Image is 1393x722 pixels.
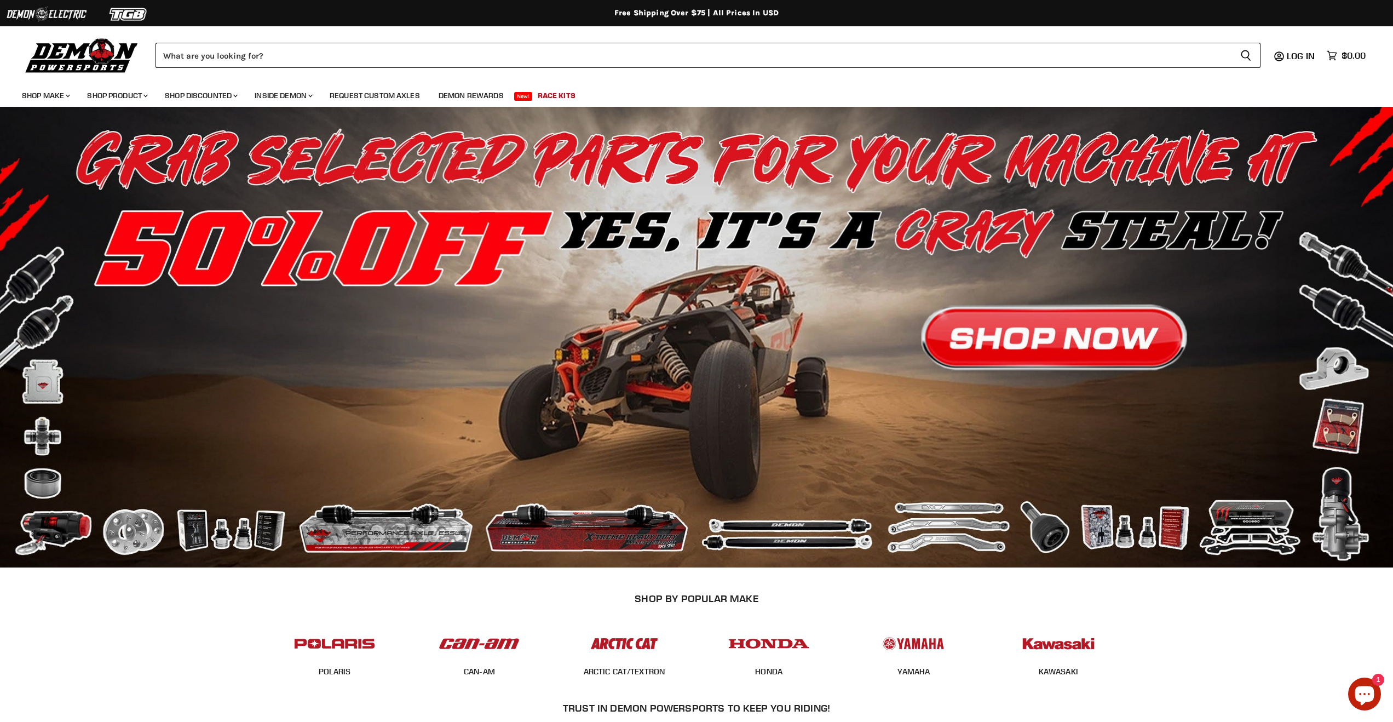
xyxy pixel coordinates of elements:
a: Race Kits [529,84,584,107]
a: $0.00 [1321,48,1371,64]
img: Demon Powersports [22,36,142,75]
a: KAWASAKI [1039,667,1078,677]
img: POPULAR_MAKE_logo_1_adc20308-ab24-48c4-9fac-e3c1a623d575.jpg [436,627,522,661]
h2: SHOP BY POPULAR MAKE [272,593,1121,604]
span: POLARIS [319,667,350,678]
a: CAN-AM [464,667,495,677]
a: POLARIS [319,667,350,677]
a: Inside Demon [246,84,319,107]
span: Log in [1287,50,1315,61]
span: YAMAHA [897,667,930,678]
img: POPULAR_MAKE_logo_6_76e8c46f-2d1e-4ecc-b320-194822857d41.jpg [1016,627,1101,661]
img: POPULAR_MAKE_logo_5_20258e7f-293c-4aac-afa8-159eaa299126.jpg [871,627,956,661]
span: New! [514,92,533,101]
img: TGB Logo 2 [88,4,170,25]
span: KAWASAKI [1039,667,1078,678]
span: HONDA [755,667,782,678]
input: Search [156,43,1231,68]
img: POPULAR_MAKE_logo_4_4923a504-4bac-4306-a1be-165a52280178.jpg [726,627,811,661]
inbox-online-store-chat: Shopify online store chat [1345,678,1384,713]
img: POPULAR_MAKE_logo_2_dba48cf1-af45-46d4-8f73-953a0f002620.jpg [292,627,377,661]
a: Log in [1282,51,1321,61]
span: ARCTIC CAT/TEXTRON [584,667,665,678]
img: Demon Electric Logo 2 [5,4,88,25]
a: Shop Product [79,84,154,107]
h2: Trust In Demon Powersports To Keep You Riding! [285,702,1109,714]
button: Search [1231,43,1260,68]
a: HONDA [755,667,782,677]
a: Shop Make [14,84,77,107]
ul: Main menu [14,80,1363,107]
a: YAMAHA [897,667,930,677]
a: ARCTIC CAT/TEXTRON [584,667,665,677]
img: POPULAR_MAKE_logo_3_027535af-6171-4c5e-a9bc-f0eccd05c5d6.jpg [582,627,667,661]
div: Free Shipping Over $75 | All Prices In USD [258,8,1135,18]
span: CAN-AM [464,667,495,678]
form: Product [156,43,1260,68]
span: $0.00 [1342,50,1366,61]
a: Shop Discounted [157,84,244,107]
a: Request Custom Axles [321,84,428,107]
a: Demon Rewards [430,84,512,107]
